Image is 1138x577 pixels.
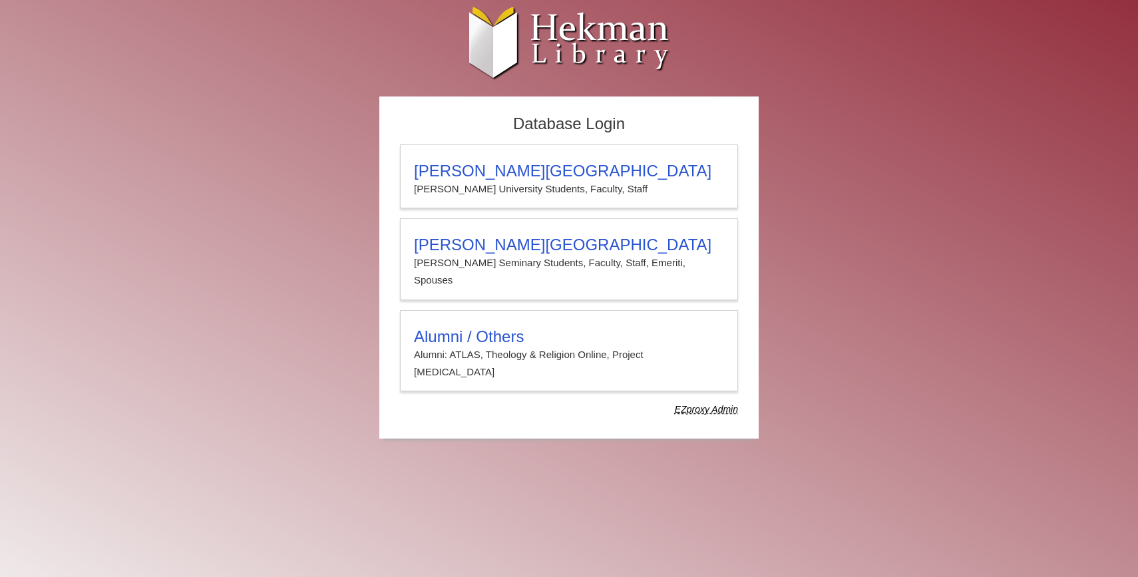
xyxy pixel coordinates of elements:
p: [PERSON_NAME] University Students, Faculty, Staff [414,180,724,198]
summary: Alumni / OthersAlumni: ATLAS, Theology & Religion Online, Project [MEDICAL_DATA] [414,327,724,381]
h3: [PERSON_NAME][GEOGRAPHIC_DATA] [414,162,724,180]
dfn: Use Alumni login [675,404,738,415]
a: [PERSON_NAME][GEOGRAPHIC_DATA][PERSON_NAME] University Students, Faculty, Staff [400,144,738,208]
h2: Database Login [393,110,745,138]
p: [PERSON_NAME] Seminary Students, Faculty, Staff, Emeriti, Spouses [414,254,724,289]
h3: Alumni / Others [414,327,724,346]
p: Alumni: ATLAS, Theology & Religion Online, Project [MEDICAL_DATA] [414,346,724,381]
a: [PERSON_NAME][GEOGRAPHIC_DATA][PERSON_NAME] Seminary Students, Faculty, Staff, Emeriti, Spouses [400,218,738,300]
h3: [PERSON_NAME][GEOGRAPHIC_DATA] [414,236,724,254]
